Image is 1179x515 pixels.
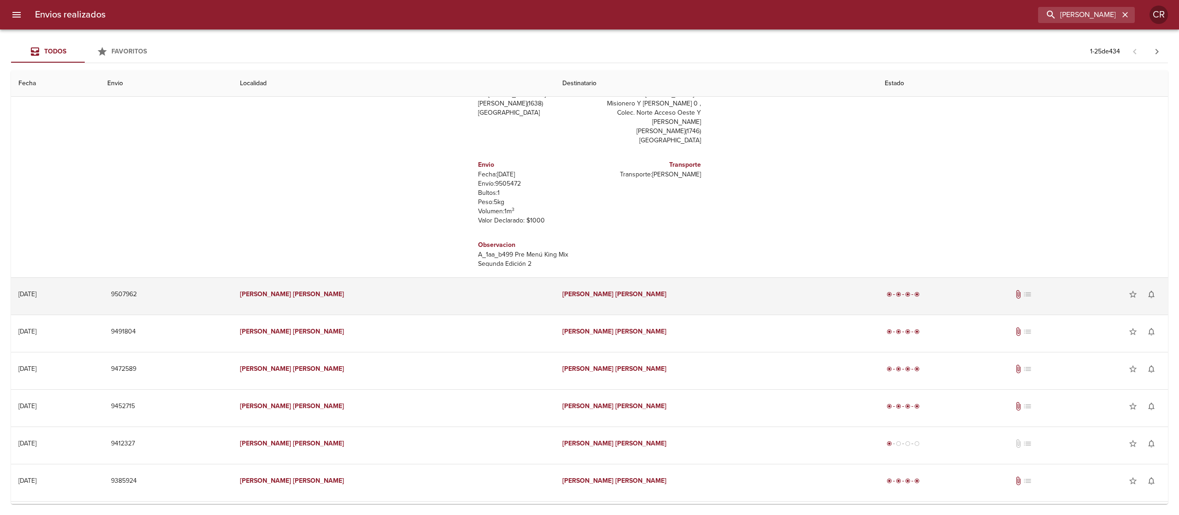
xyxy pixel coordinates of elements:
span: radio_button_checked [905,366,911,372]
div: Tabs Envios [11,41,158,63]
button: 9507962 [107,286,140,303]
div: CR [1150,6,1168,24]
p: Peso: 5 kg [478,198,586,207]
em: [PERSON_NAME] [615,477,666,485]
button: Agregar a favoritos [1124,285,1142,304]
h6: Envio [478,160,586,170]
span: star_border [1128,476,1138,486]
button: 9412327 [107,435,139,452]
button: Activar notificaciones [1142,434,1161,453]
span: star_border [1128,290,1138,299]
em: [PERSON_NAME] [293,365,344,373]
span: radio_button_checked [914,366,920,372]
span: radio_button_unchecked [905,441,911,446]
button: Agregar a favoritos [1124,472,1142,490]
span: Tiene documentos adjuntos [1014,402,1023,411]
span: No tiene pedido asociado [1023,364,1032,374]
span: radio_button_checked [896,478,901,484]
span: 9491804 [111,326,136,338]
span: No tiene pedido asociado [1023,476,1032,486]
span: radio_button_checked [914,329,920,334]
em: [PERSON_NAME] [562,477,613,485]
span: Favoritos [111,47,147,55]
span: radio_button_checked [887,441,892,446]
span: star_border [1128,364,1138,374]
span: Tiene documentos adjuntos [1014,327,1023,336]
button: 9472589 [107,361,140,378]
button: Activar notificaciones [1142,397,1161,416]
span: notifications_none [1147,402,1156,411]
span: radio_button_checked [905,292,911,297]
em: [PERSON_NAME] [240,328,291,335]
span: No tiene documentos adjuntos [1014,439,1023,448]
span: notifications_none [1147,439,1156,448]
em: [PERSON_NAME] [562,402,613,410]
span: Tiene documentos adjuntos [1014,476,1023,486]
span: radio_button_checked [896,366,901,372]
span: radio_button_checked [887,366,892,372]
span: radio_button_checked [896,329,901,334]
div: Entregado [885,476,922,486]
span: radio_button_unchecked [914,441,920,446]
div: [DATE] [18,290,36,298]
div: Entregado [885,402,922,411]
button: 9491804 [107,323,140,340]
th: Envio [100,70,233,97]
span: radio_button_checked [914,404,920,409]
button: 9385924 [107,473,140,490]
button: Activar notificaciones [1142,472,1161,490]
p: [GEOGRAPHIC_DATA] [478,108,586,117]
span: radio_button_unchecked [896,441,901,446]
em: [PERSON_NAME] [240,477,291,485]
span: radio_button_checked [887,329,892,334]
em: [PERSON_NAME] [240,439,291,447]
em: [PERSON_NAME] [240,402,291,410]
p: Entre Las [PERSON_NAME] El Misionero Y [PERSON_NAME] 0 , Colec. Norte Acceso Oeste Y [PERSON_NAME] [593,90,701,127]
em: [PERSON_NAME] [615,402,666,410]
span: radio_button_checked [914,292,920,297]
span: radio_button_checked [887,478,892,484]
button: Agregar a favoritos [1124,434,1142,453]
span: Todos [44,47,66,55]
div: [DATE] [18,477,36,485]
em: [PERSON_NAME] [240,365,291,373]
em: [PERSON_NAME] [615,365,666,373]
span: notifications_none [1147,327,1156,336]
div: [DATE] [18,365,36,373]
div: Abrir información de usuario [1150,6,1168,24]
button: menu [6,4,28,26]
div: Entregado [885,290,922,299]
em: [PERSON_NAME] [562,290,613,298]
span: radio_button_checked [887,404,892,409]
h6: Transporte [593,160,701,170]
button: Agregar a favoritos [1124,397,1142,416]
span: radio_button_checked [905,478,911,484]
span: 9385924 [111,475,137,487]
h6: Observacion [478,240,586,250]
span: 9452715 [111,401,135,412]
span: radio_button_checked [887,292,892,297]
button: 9452715 [107,398,139,415]
span: Tiene documentos adjuntos [1014,364,1023,374]
em: [PERSON_NAME] [293,439,344,447]
p: Fecha: [DATE] [478,170,586,179]
span: star_border [1128,402,1138,411]
sup: 3 [512,206,514,212]
em: [PERSON_NAME] [240,290,291,298]
span: No tiene pedido asociado [1023,327,1032,336]
em: [PERSON_NAME] [615,290,666,298]
span: 9412327 [111,438,135,450]
em: [PERSON_NAME] [293,290,344,298]
th: Estado [877,70,1168,97]
p: [GEOGRAPHIC_DATA] [593,136,701,145]
span: radio_button_checked [914,478,920,484]
p: A_1aa_b499 Pre Menú King Mix Segunda Edición 2 [478,250,586,269]
em: [PERSON_NAME] [562,439,613,447]
button: Activar notificaciones [1142,322,1161,341]
p: Valor Declarado: $ 1000 [478,216,586,225]
span: No tiene pedido asociado [1023,439,1032,448]
p: Volumen: 1 m [478,207,586,216]
th: Localidad [233,70,555,97]
div: [DATE] [18,402,36,410]
em: [PERSON_NAME] [615,328,666,335]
